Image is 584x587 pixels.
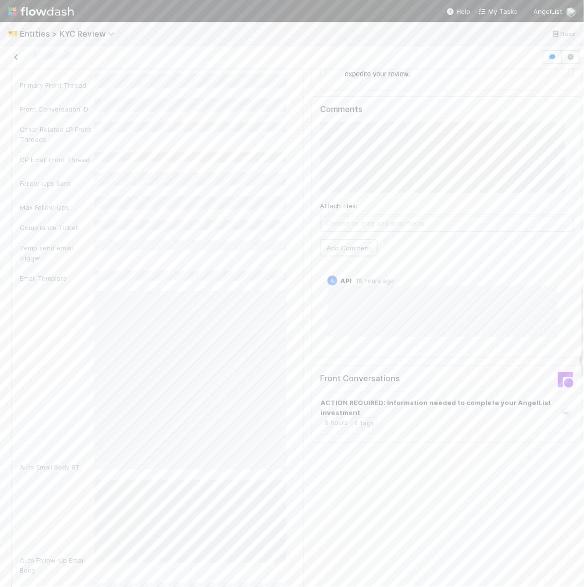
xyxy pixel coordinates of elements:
[20,555,94,575] div: Auto Follow-Up Email Body
[533,7,562,15] span: AngelList
[320,374,440,384] h5: Front Conversations
[20,202,94,212] div: Max Follow-Ups
[20,223,94,233] div: Compliance Ticket
[20,273,94,283] div: Email Template
[20,178,94,188] div: Follow-Ups Sent
[24,226,228,250] p: Please reply directly to let us know when this is done so we can expedite your review.
[558,372,574,388] img: front-logo-b4b721b83371efbadf0a.svg
[327,276,337,286] div: API
[24,155,189,163] a: Please submit the required KYC information here.
[320,201,357,211] label: Attach files:
[20,243,94,263] div: Temp send email trigger
[324,417,348,428] div: 6 hours
[24,172,228,219] p: It looks like you may have begun this process but have not yet completed it. Please be sure to cl...
[320,105,574,115] h5: Comments
[6,31,59,41] img: AngelList
[20,462,94,472] div: Auto Email Body RT
[321,215,573,231] span: Choose or drag and drop file(s)
[20,29,120,39] span: Entities > KYC Review
[24,98,228,146] p: A firm you invest with uses AngelList & Belltower to conduct KYC/AML checks on their behalf. In o...
[478,7,518,15] span: My Tasks
[8,3,74,20] img: logo-inverted-e16ddd16eac7371096b0.svg
[321,398,569,417] strong: ACTION REQUIRED: Information needed to complete your AngelList investment
[24,79,228,91] p: Hi [PERSON_NAME],
[8,29,18,38] span: 🎫
[352,277,394,285] span: 18 hours ago
[340,277,352,285] span: API
[331,278,334,284] span: A
[20,104,94,114] div: Front Conversation ID
[566,7,576,17] img: avatar_ec9c1780-91d7-48bb-898e-5f40cebd5ff8.png
[478,6,518,16] a: My Tasks
[20,80,94,90] div: Primary Front Thread
[551,28,576,40] a: Docs
[320,239,378,256] button: Add Comment
[352,417,377,428] div: 4 tags
[447,6,470,16] div: Help
[20,155,94,165] div: GP Email Front Thread
[20,124,94,144] div: Other Related LP Front Threads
